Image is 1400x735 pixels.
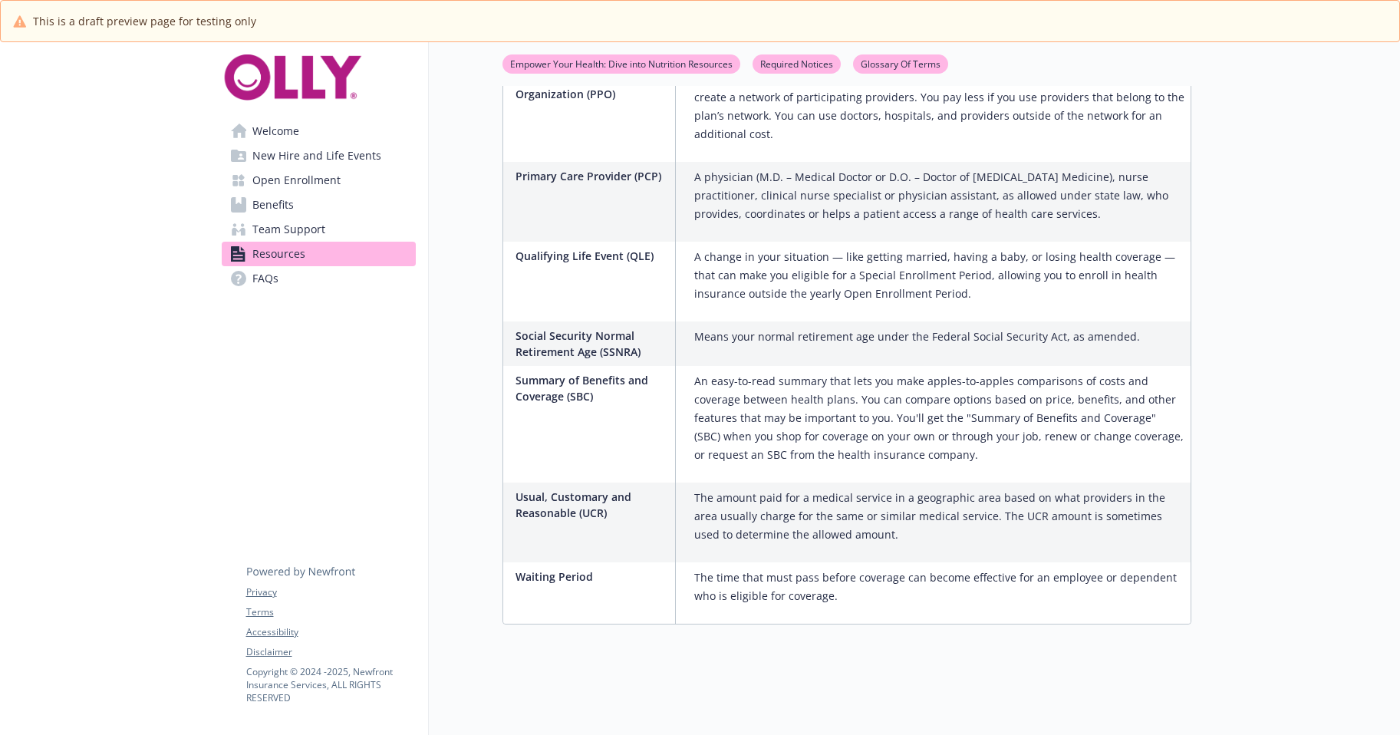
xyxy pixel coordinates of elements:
[222,217,416,242] a: Team Support
[694,372,1184,464] p: An easy-to-read summary that lets you make apples-to-apples comparisons of costs and coverage bet...
[252,266,278,291] span: FAQs
[222,266,416,291] a: FAQs
[694,248,1184,303] p: A change in your situation — like getting married, having a baby, or losing health coverage — tha...
[246,645,415,659] a: Disclaimer
[222,193,416,217] a: Benefits
[694,569,1184,605] p: The time that must pass before coverage can become effective for an employee or dependent who is ...
[694,70,1184,143] p: A type of health plan that contracts with medical providers, such as hospitals and doctors, to cr...
[694,489,1184,544] p: The amount paid for a medical service in a geographic area based on what providers in the area us...
[252,193,294,217] span: Benefits
[252,217,325,242] span: Team Support
[853,56,948,71] a: Glossary Of Terms
[694,328,1140,346] p: Means your normal retirement age under the Federal Social Security Act, as amended.
[222,119,416,143] a: Welcome
[694,168,1184,223] p: A physician (M.D. – Medical Doctor or D.O. – Doctor of [MEDICAL_DATA] Medicine), nurse practition...
[516,569,669,585] p: Waiting Period
[222,242,416,266] a: Resources
[516,372,669,404] p: Summary of Benefits and Coverage (SBC)
[246,585,415,599] a: Privacy
[222,168,416,193] a: Open Enrollment
[252,119,299,143] span: Welcome
[516,168,669,184] p: Primary Care Provider (PCP)
[516,328,669,360] p: Social Security Normal Retirement Age (SSNRA)
[252,242,305,266] span: Resources
[516,248,669,264] p: Qualifying Life Event (QLE)
[222,143,416,168] a: New Hire and Life Events
[502,56,740,71] a: Empower Your Health: Dive into Nutrition Resources
[516,489,669,521] p: Usual, Customary and Reasonable (UCR)
[246,625,415,639] a: Accessibility
[246,665,415,704] p: Copyright © 2024 - 2025 , Newfront Insurance Services, ALL RIGHTS RESERVED
[516,70,669,102] p: Preferred Provider Organization (PPO)
[33,13,256,29] span: This is a draft preview page for testing only
[753,56,841,71] a: Required Notices
[252,168,341,193] span: Open Enrollment
[246,605,415,619] a: Terms
[252,143,381,168] span: New Hire and Life Events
